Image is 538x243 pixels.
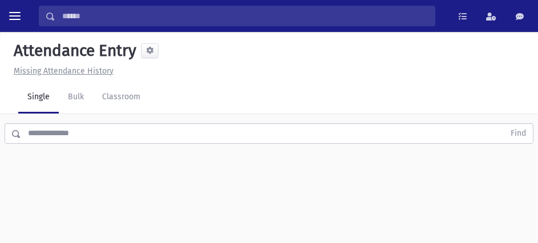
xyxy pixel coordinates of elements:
button: toggle menu [5,6,25,26]
a: Missing Attendance History [9,66,114,76]
a: Classroom [93,82,149,114]
u: Missing Attendance History [14,66,114,76]
input: Search [55,6,435,26]
a: Bulk [59,82,93,114]
h5: Attendance Entry [9,41,136,60]
button: Find [504,124,533,143]
a: Single [18,82,59,114]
